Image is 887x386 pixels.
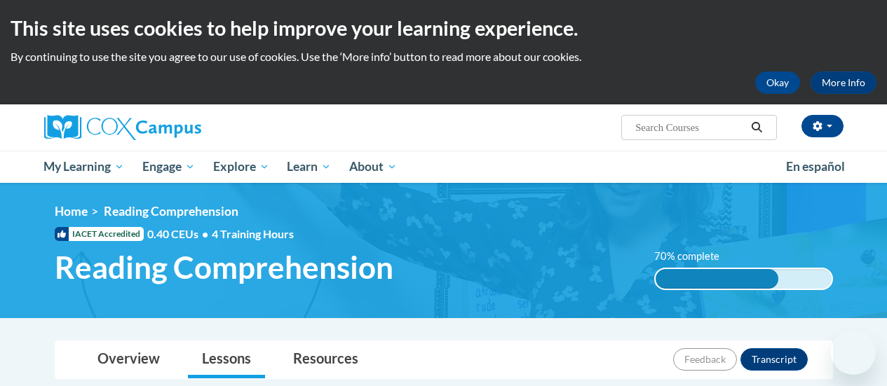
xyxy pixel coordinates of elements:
span: 0.40 CEUs [147,226,212,242]
span: Learn [287,158,331,175]
span: En español [786,159,845,174]
label: 70% complete [654,249,735,264]
a: About [340,151,406,183]
button: Search [746,119,767,136]
span: 4 Training Hours [212,227,294,240]
span: Explore [213,158,269,175]
a: Explore [204,151,278,183]
a: More Info [811,71,876,94]
a: Overview [83,341,174,378]
p: By continuing to use the site you agree to our use of cookies. Use the ‘More info’ button to read... [11,49,876,64]
div: Main menu [34,151,854,183]
span: Reading Comprehension [104,204,238,219]
img: Cox Campus [44,115,201,140]
a: En español [777,152,854,181]
a: Resources [279,341,372,378]
button: Feedback [673,348,737,371]
span: Reading Comprehension [55,249,393,286]
a: Engage [133,151,204,183]
a: Cox Campus [44,115,297,140]
iframe: Button to launch messaging window [831,330,876,375]
span: My Learning [43,158,124,175]
div: 70% complete [656,269,779,289]
button: Account Settings [801,115,844,137]
a: Learn [278,151,340,183]
a: My Learning [35,151,134,183]
span: Engage [142,158,195,175]
button: Transcript [740,348,808,371]
h2: This site uses cookies to help improve your learning experience. [11,14,876,42]
span: About [349,158,397,175]
span: IACET Accredited [55,227,144,241]
a: Lessons [188,341,265,378]
button: Okay [755,71,800,94]
span: • [202,227,208,240]
a: Home [55,204,88,219]
input: Search Courses [634,119,746,136]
